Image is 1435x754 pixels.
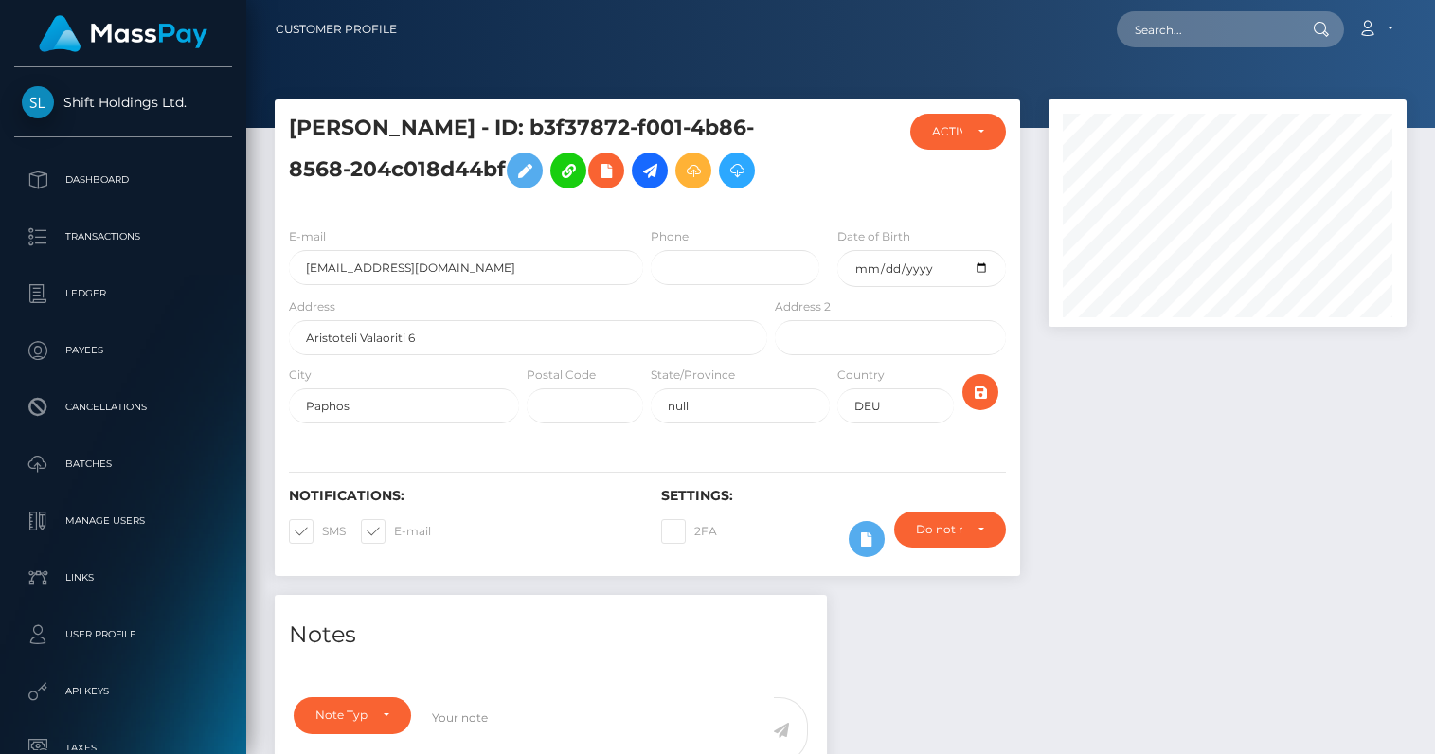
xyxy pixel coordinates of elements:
[315,708,368,723] div: Note Type
[14,327,232,374] a: Payees
[651,228,689,245] label: Phone
[22,223,224,251] p: Transactions
[22,677,224,706] p: API Keys
[22,507,224,535] p: Manage Users
[22,393,224,422] p: Cancellations
[651,367,735,384] label: State/Province
[22,279,224,308] p: Ledger
[14,611,232,658] a: User Profile
[22,450,224,478] p: Batches
[916,522,961,537] div: Do not require
[289,619,813,652] h4: Notes
[910,114,1006,150] button: ACTIVE
[14,156,232,204] a: Dashboard
[289,298,335,315] label: Address
[632,153,668,188] a: Initiate Payout
[527,367,596,384] label: Postal Code
[14,94,232,111] span: Shift Holdings Ltd.
[39,15,207,52] img: MassPay Logo
[289,519,346,544] label: SMS
[22,166,224,194] p: Dashboard
[289,114,757,198] h5: [PERSON_NAME] - ID: b3f37872-f001-4b86-8568-204c018d44bf
[22,86,54,118] img: Shift Holdings Ltd.
[1117,11,1295,47] input: Search...
[14,213,232,260] a: Transactions
[22,620,224,649] p: User Profile
[932,124,962,139] div: ACTIVE
[661,519,717,544] label: 2FA
[289,228,326,245] label: E-mail
[22,564,224,592] p: Links
[894,512,1005,548] button: Do not require
[294,697,411,733] button: Note Type
[14,384,232,431] a: Cancellations
[14,554,232,601] a: Links
[361,519,431,544] label: E-mail
[22,336,224,365] p: Payees
[837,367,885,384] label: Country
[14,668,232,715] a: API Keys
[14,497,232,545] a: Manage Users
[775,298,831,315] label: Address 2
[661,488,1005,504] h6: Settings:
[14,440,232,488] a: Batches
[837,228,910,245] label: Date of Birth
[276,9,397,49] a: Customer Profile
[289,488,633,504] h6: Notifications:
[289,367,312,384] label: City
[14,270,232,317] a: Ledger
